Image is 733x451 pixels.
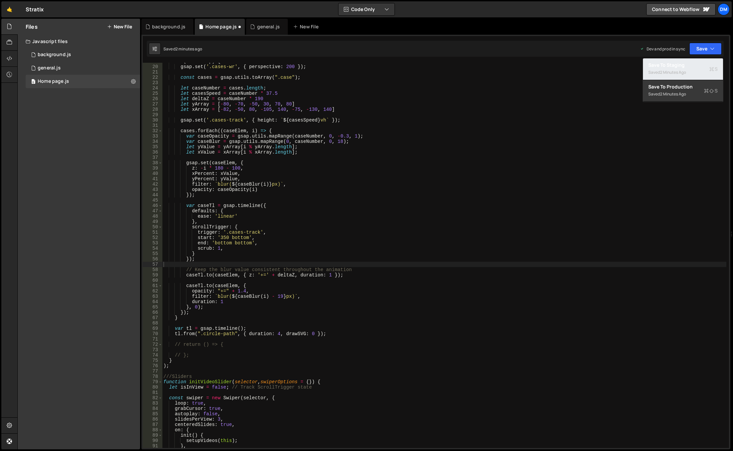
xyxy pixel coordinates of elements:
[175,46,202,52] div: 2 minutes ago
[26,5,44,13] div: Stratix
[143,208,162,214] div: 47
[143,315,162,320] div: 67
[143,144,162,150] div: 35
[26,48,140,61] div: 16575/45066.js
[143,353,162,358] div: 74
[143,294,162,299] div: 63
[643,58,723,80] button: Save to StagingS Saved2 minutes ago
[143,240,162,246] div: 53
[143,299,162,304] div: 64
[143,235,162,240] div: 52
[38,78,69,84] div: Home page.js
[640,46,685,52] div: Dev and prod in sync
[143,390,162,395] div: 81
[709,66,718,72] span: S
[143,214,162,219] div: 48
[143,171,162,176] div: 40
[643,80,723,102] button: Save to ProductionS Saved2 minutes ago
[143,379,162,385] div: 79
[143,433,162,438] div: 89
[338,3,395,15] button: Code Only
[143,166,162,171] div: 39
[648,62,718,68] div: Save to Staging
[143,406,162,411] div: 84
[143,203,162,208] div: 46
[18,35,140,48] div: Javascript files
[143,443,162,449] div: 91
[143,219,162,224] div: 49
[163,46,202,52] div: Saved
[143,96,162,101] div: 26
[143,230,162,235] div: 51
[143,224,162,230] div: 50
[143,320,162,326] div: 68
[660,91,686,97] div: 2 minutes ago
[143,128,162,134] div: 32
[143,438,162,443] div: 90
[143,80,162,85] div: 23
[143,182,162,187] div: 42
[143,192,162,198] div: 44
[143,85,162,91] div: 24
[704,87,718,94] span: S
[143,347,162,353] div: 73
[718,3,730,15] a: Dm
[152,23,185,30] div: background.js
[38,52,71,58] div: background.js
[143,91,162,96] div: 25
[26,75,140,88] div: 16575/45977.js
[143,246,162,251] div: 54
[660,69,686,75] div: 2 minutes ago
[143,369,162,374] div: 77
[205,23,237,30] div: Home page.js
[143,69,162,75] div: 21
[26,61,140,75] div: 16575/45802.js
[143,336,162,342] div: 71
[143,101,162,107] div: 27
[648,68,718,76] div: Saved
[143,411,162,417] div: 85
[143,288,162,294] div: 62
[143,64,162,69] div: 20
[648,83,718,90] div: Save to Production
[107,24,132,29] button: New File
[38,65,61,71] div: general.js
[143,417,162,422] div: 86
[143,155,162,160] div: 37
[143,176,162,182] div: 41
[143,150,162,155] div: 36
[31,79,35,85] span: 0
[143,112,162,118] div: 29
[648,90,718,98] div: Saved
[143,107,162,112] div: 28
[143,427,162,433] div: 88
[143,75,162,80] div: 22
[143,331,162,336] div: 70
[257,23,280,30] div: general.js
[143,256,162,262] div: 56
[143,262,162,267] div: 57
[143,395,162,401] div: 82
[143,198,162,203] div: 45
[143,374,162,379] div: 78
[143,401,162,406] div: 83
[143,187,162,192] div: 43
[26,23,38,30] h2: Files
[143,385,162,390] div: 80
[143,342,162,347] div: 72
[143,358,162,363] div: 75
[1,1,18,17] a: 🤙
[143,278,162,283] div: 60
[143,267,162,272] div: 58
[689,43,722,55] button: Save
[643,58,723,102] div: Code Only
[143,251,162,256] div: 55
[143,160,162,166] div: 38
[293,23,321,30] div: New File
[143,283,162,288] div: 61
[143,272,162,278] div: 59
[143,139,162,144] div: 34
[143,123,162,128] div: 31
[143,134,162,139] div: 33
